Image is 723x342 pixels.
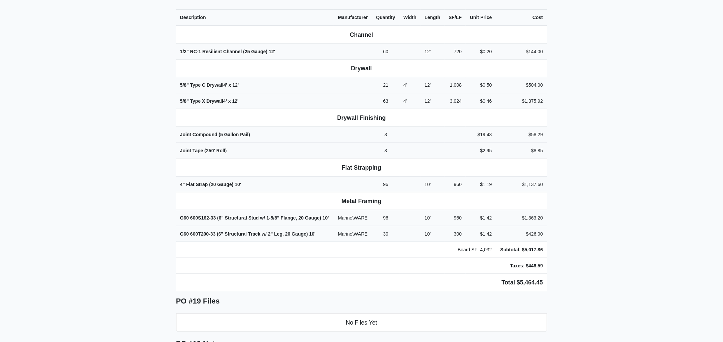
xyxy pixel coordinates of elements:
strong: 5/8" Type X Drywall [180,98,239,104]
span: Board SF: 4,032 [458,247,492,252]
td: $0.46 [466,93,496,109]
b: Channel [350,31,373,38]
h5: PO #19 Files [176,297,547,306]
td: 30 [372,226,399,242]
td: $504.00 [496,77,547,93]
th: Manufacturer [334,9,372,25]
td: 720 [445,44,466,60]
span: 10' [235,182,241,187]
td: $426.00 [496,226,547,242]
strong: 5/8" Type C Drywall [180,82,239,88]
td: 3 [372,127,399,143]
b: Drywall [351,65,372,72]
th: Quantity [372,9,399,25]
span: 10' [309,231,316,237]
b: Metal Framing [342,198,381,204]
span: 10' [425,231,431,237]
b: Drywall Finishing [337,114,386,121]
th: SF/LF [445,9,466,25]
strong: 4" Flat Strap (20 Gauge) [180,182,241,187]
span: 10' [323,215,329,221]
span: 12' [425,49,431,54]
span: x [228,98,231,104]
span: 12' [232,82,239,88]
td: 60 [372,44,399,60]
span: 4' [403,82,407,88]
td: $0.50 [466,77,496,93]
td: $1,363.20 [496,210,547,226]
td: Marino\WARE [334,210,372,226]
span: 4' [403,98,407,104]
th: Length [420,9,444,25]
strong: G60 600T200-33 (6" Structural Track w/ 2" Leg, 20 Gauge) [180,231,316,237]
span: 12' [425,82,431,88]
td: 96 [372,176,399,192]
td: $0.20 [466,44,496,60]
span: 10' [425,182,431,187]
td: Taxes: $446.59 [496,258,547,274]
td: $1,137.60 [496,176,547,192]
li: No Files Yet [176,314,547,332]
td: $1.19 [466,176,496,192]
td: $144.00 [496,44,547,60]
th: Description [176,9,334,25]
span: 4' [224,82,227,88]
td: Subtotal: $5,017.86 [496,242,547,258]
td: $58.29 [496,127,547,143]
th: Unit Price [466,9,496,25]
span: 12' [269,49,275,54]
td: 1,008 [445,77,466,93]
td: $1.42 [466,210,496,226]
td: $1.42 [466,226,496,242]
td: 21 [372,77,399,93]
td: 3,024 [445,93,466,109]
td: $1,375.92 [496,93,547,109]
th: Cost [496,9,547,25]
span: 10' [425,215,431,221]
span: 12' [425,98,431,104]
td: 300 [445,226,466,242]
span: x [229,82,231,88]
span: 12' [232,98,239,104]
b: Flat Strapping [342,164,381,171]
td: 63 [372,93,399,109]
strong: Joint Compound (5 Gallon Pail) [180,132,250,137]
th: Width [399,9,420,25]
strong: G60 600S162-33 (6" Structural Stud w/ 1-5/8" Flange, 20 Gauge) [180,215,329,221]
td: 3 [372,143,399,159]
span: 4' [223,98,227,104]
strong: 1/2" RC-1 Resilient Channel (25 Gauge) [180,49,275,54]
td: $8.85 [496,143,547,159]
td: 960 [445,210,466,226]
td: 96 [372,210,399,226]
td: Total $5,464.45 [176,274,547,291]
strong: Joint Tape (250' Roll) [180,148,227,153]
td: 960 [445,176,466,192]
td: Marino\WARE [334,226,372,242]
td: $19.43 [466,127,496,143]
td: $2.95 [466,143,496,159]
